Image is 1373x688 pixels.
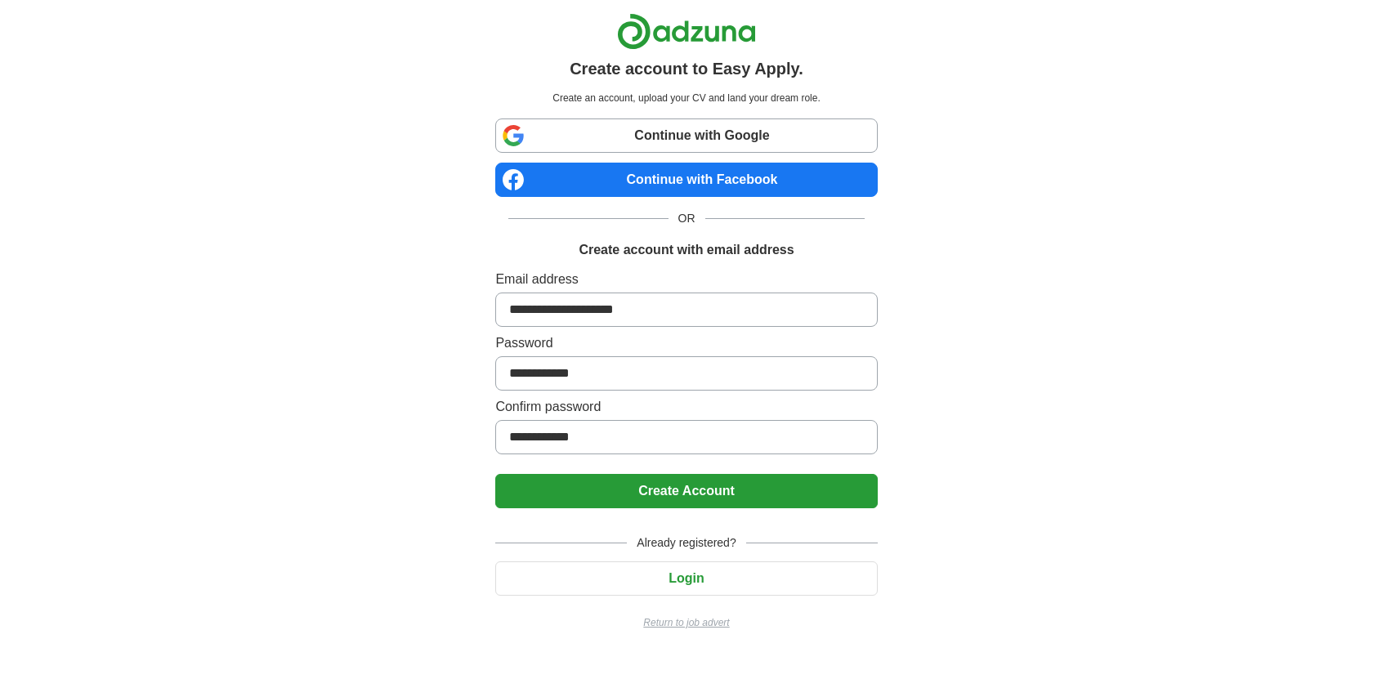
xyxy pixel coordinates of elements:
span: Already registered? [627,534,745,552]
a: Continue with Facebook [495,163,877,197]
span: OR [669,210,705,227]
button: Login [495,561,877,596]
h1: Create account with email address [579,240,794,260]
label: Confirm password [495,397,877,417]
a: Continue with Google [495,118,877,153]
button: Create Account [495,474,877,508]
a: Login [495,571,877,585]
label: Password [495,333,877,353]
img: Adzuna logo [617,13,756,50]
label: Email address [495,270,877,289]
a: Return to job advert [495,615,877,630]
p: Create an account, upload your CV and land your dream role. [499,91,874,105]
h1: Create account to Easy Apply. [570,56,803,81]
